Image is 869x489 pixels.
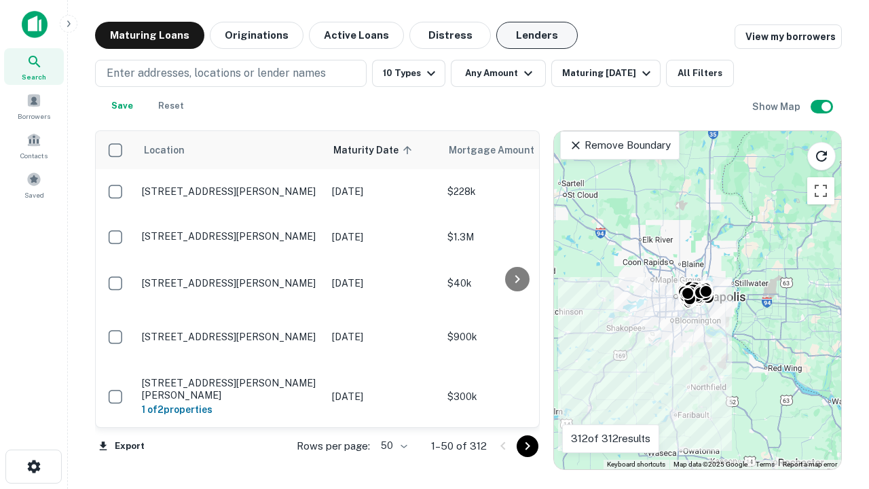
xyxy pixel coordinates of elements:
p: [STREET_ADDRESS][PERSON_NAME] [142,277,318,289]
p: [STREET_ADDRESS][PERSON_NAME] [142,185,318,198]
button: Enter addresses, locations or lender names [95,60,367,87]
p: [STREET_ADDRESS][PERSON_NAME] [142,331,318,343]
button: Any Amount [451,60,546,87]
a: View my borrowers [735,24,842,49]
p: Rows per page: [297,438,370,454]
button: Reload search area [807,142,836,170]
a: Contacts [4,127,64,164]
button: Active Loans [309,22,404,49]
p: $900k [447,329,583,344]
span: Maturity Date [333,142,416,158]
button: Lenders [496,22,578,49]
p: [STREET_ADDRESS][PERSON_NAME][PERSON_NAME] [142,377,318,401]
p: [DATE] [332,230,434,244]
button: All Filters [666,60,734,87]
span: Map data ©2025 Google [673,460,747,468]
span: Search [22,71,46,82]
div: 0 0 [554,131,841,469]
div: Maturing [DATE] [562,65,654,81]
p: $1.3M [447,230,583,244]
button: Distress [409,22,491,49]
p: $40k [447,276,583,291]
button: Reset [149,92,193,120]
p: $300k [447,389,583,404]
span: Location [143,142,185,158]
p: Remove Boundary [569,137,670,153]
p: 312 of 312 results [571,431,650,447]
img: Google [557,452,602,469]
p: Enter addresses, locations or lender names [107,65,326,81]
button: Export [95,436,148,456]
span: Mortgage Amount [449,142,552,158]
button: Keyboard shortcuts [607,460,665,469]
a: Terms (opens in new tab) [756,460,775,468]
p: [STREET_ADDRESS][PERSON_NAME] [142,230,318,242]
p: 1–50 of 312 [431,438,487,454]
img: capitalize-icon.png [22,11,48,38]
iframe: Chat Widget [801,380,869,446]
th: Mortgage Amount [441,131,590,169]
span: Borrowers [18,111,50,122]
h6: 1 of 2 properties [142,402,318,417]
a: Search [4,48,64,85]
span: Saved [24,189,44,200]
a: Open this area in Google Maps (opens a new window) [557,452,602,469]
p: [DATE] [332,184,434,199]
button: Maturing [DATE] [551,60,661,87]
button: Go to next page [517,435,538,457]
a: Saved [4,166,64,203]
button: Maturing Loans [95,22,204,49]
button: Toggle fullscreen view [807,177,834,204]
p: $228k [447,184,583,199]
button: Originations [210,22,303,49]
h6: Show Map [752,99,802,114]
button: 10 Types [372,60,445,87]
p: [DATE] [332,276,434,291]
th: Maturity Date [325,131,441,169]
p: [DATE] [332,389,434,404]
button: Save your search to get updates of matches that match your search criteria. [100,92,144,120]
a: Borrowers [4,88,64,124]
a: Report a map error [783,460,837,468]
div: 50 [375,436,409,456]
th: Location [135,131,325,169]
p: [DATE] [332,329,434,344]
span: Contacts [20,150,48,161]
